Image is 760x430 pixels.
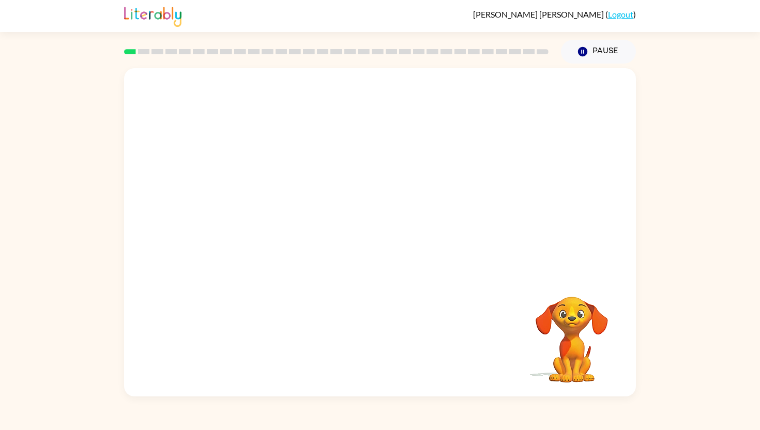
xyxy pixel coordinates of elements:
video: Your browser must support playing .mp4 files to use Literably. Please try using another browser. [520,281,624,384]
a: Logout [608,9,633,19]
div: ( ) [473,9,636,19]
button: Pause [561,40,636,64]
img: Literably [124,4,181,27]
span: [PERSON_NAME] [PERSON_NAME] [473,9,605,19]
